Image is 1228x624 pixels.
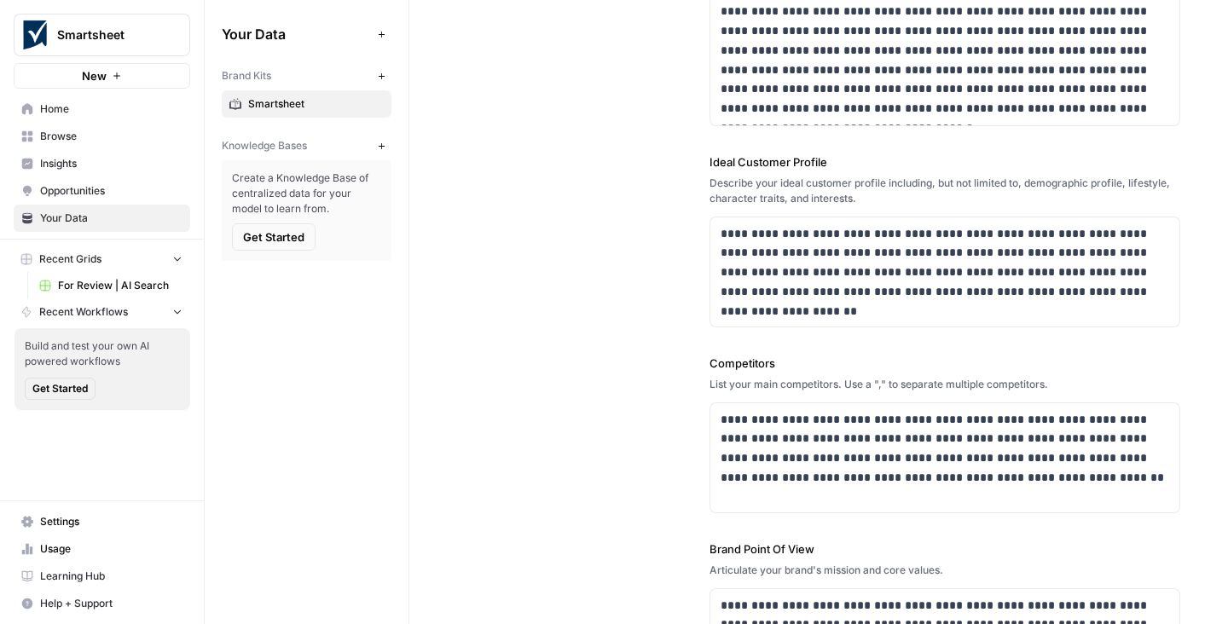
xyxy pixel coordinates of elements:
[14,150,190,177] a: Insights
[57,26,160,43] span: Smartsheet
[40,514,182,529] span: Settings
[32,381,88,396] span: Get Started
[710,540,1180,558] label: Brand Point Of View
[40,183,182,199] span: Opportunities
[25,378,96,400] button: Get Started
[14,95,190,123] a: Home
[243,228,304,246] span: Get Started
[14,590,190,617] button: Help + Support
[40,129,182,144] span: Browse
[14,123,190,150] a: Browse
[40,156,182,171] span: Insights
[710,153,1180,170] label: Ideal Customer Profile
[14,177,190,205] a: Opportunities
[222,138,307,153] span: Knowledge Bases
[25,338,180,369] span: Build and test your own AI powered workflows
[32,272,190,299] a: For Review | AI Search
[40,101,182,117] span: Home
[248,96,384,112] span: Smartsheet
[710,563,1180,578] div: Articulate your brand's mission and core values.
[14,563,190,590] a: Learning Hub
[14,299,190,325] button: Recent Workflows
[82,67,107,84] span: New
[14,205,190,232] a: Your Data
[232,223,316,251] button: Get Started
[222,24,371,44] span: Your Data
[710,377,1180,392] div: List your main competitors. Use a "," to separate multiple competitors.
[58,278,182,293] span: For Review | AI Search
[222,68,271,84] span: Brand Kits
[40,569,182,584] span: Learning Hub
[710,176,1180,206] div: Describe your ideal customer profile including, but not limited to, demographic profile, lifestyl...
[14,508,190,535] a: Settings
[710,355,1180,372] label: Competitors
[20,20,50,50] img: Smartsheet Logo
[14,535,190,563] a: Usage
[39,304,128,320] span: Recent Workflows
[40,211,182,226] span: Your Data
[39,251,101,267] span: Recent Grids
[14,14,190,56] button: Workspace: Smartsheet
[40,596,182,611] span: Help + Support
[40,541,182,557] span: Usage
[222,90,391,118] a: Smartsheet
[14,63,190,89] button: New
[232,170,381,217] span: Create a Knowledge Base of centralized data for your model to learn from.
[14,246,190,272] button: Recent Grids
